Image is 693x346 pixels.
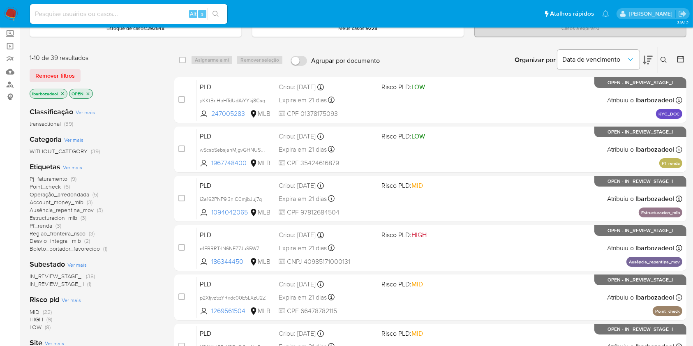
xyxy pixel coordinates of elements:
span: Atalhos rápidos [550,9,594,18]
input: Pesquise usuários ou casos... [30,9,227,19]
a: Notificações [602,10,609,17]
span: s [201,10,203,18]
span: Alt [190,10,196,18]
p: lucas.barboza@mercadolivre.com [629,10,675,18]
span: 3.161.2 [677,19,689,26]
button: search-icon [207,8,224,20]
a: Sair [678,9,687,18]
